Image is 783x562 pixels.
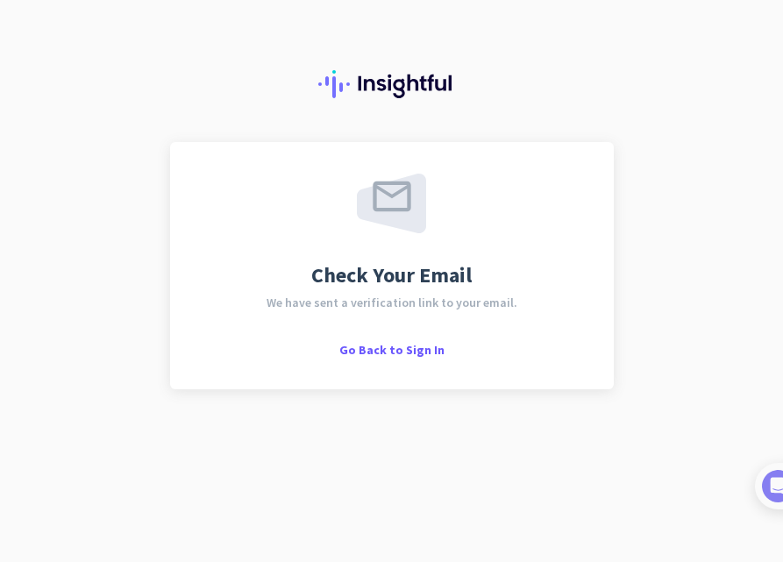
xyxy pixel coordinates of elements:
[267,296,517,309] span: We have sent a verification link to your email.
[311,265,472,286] span: Check Your Email
[318,70,466,98] img: Insightful
[357,174,426,233] img: email-sent
[339,342,445,358] span: Go Back to Sign In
